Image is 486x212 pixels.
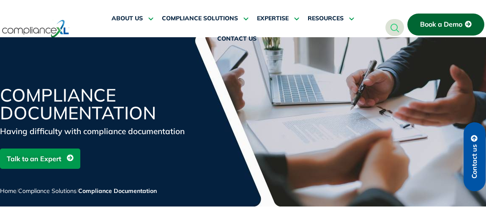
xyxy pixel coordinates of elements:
[407,14,484,36] a: Book a Demo
[162,15,238,22] span: COMPLIANCE SOLUTIONS
[162,8,248,29] a: COMPLIANCE SOLUTIONS
[112,15,143,22] span: ABOUT US
[112,8,153,29] a: ABOUT US
[217,29,257,49] a: CONTACT US
[464,122,486,191] a: Contact us
[308,15,344,22] span: RESOURCES
[217,35,257,43] span: CONTACT US
[471,144,478,179] span: Contact us
[257,15,289,22] span: EXPERTISE
[257,8,299,29] a: EXPERTISE
[2,19,69,39] img: logo-one.svg
[18,187,76,195] a: Compliance Solutions
[385,19,404,36] a: navsearch-button
[420,21,462,28] span: Book a Demo
[7,151,61,167] span: Talk to an Expert
[78,187,157,195] span: Compliance Documentation
[308,8,354,29] a: RESOURCES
